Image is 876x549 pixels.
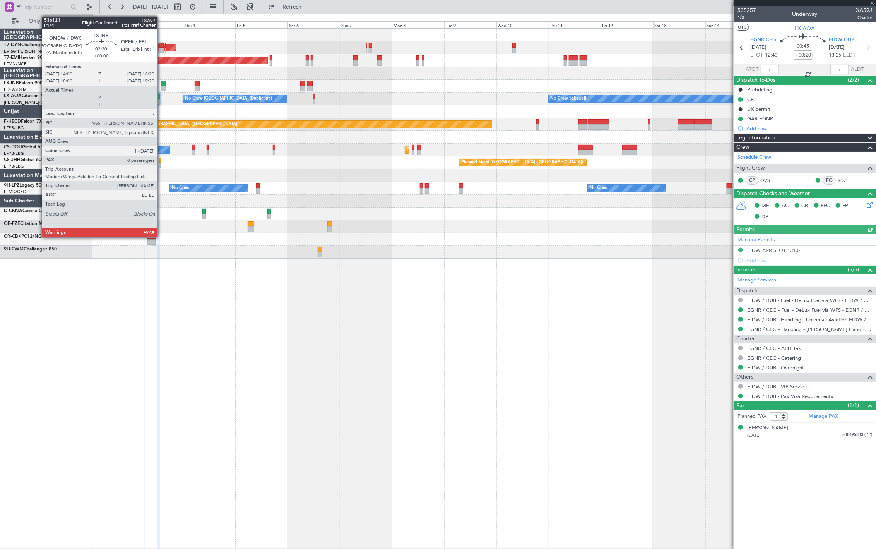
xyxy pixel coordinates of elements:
[653,21,705,28] div: Sat 13
[4,209,65,213] a: D-CKNACessna Citation CJ4
[4,158,47,162] a: CS-JHHGlobal 6000
[797,43,809,50] span: 00:45
[340,21,392,28] div: Sun 7
[496,21,549,28] div: Wed 10
[132,3,168,10] span: [DATE] - [DATE]
[761,202,769,210] span: MF
[131,21,183,28] div: Wed 3
[851,66,864,74] span: ALDT
[795,24,815,33] span: LX-AOA
[4,183,19,188] span: 9H-LPZ
[551,93,587,105] div: No Crew Sabadell
[760,177,778,184] a: QVS
[747,86,772,93] div: Prebriefing
[4,145,22,149] span: CS-DOU
[4,247,24,252] span: 9H-CWM
[24,1,68,13] input: Trip Number
[287,21,340,28] div: Sat 6
[736,287,758,295] span: Dispatch
[809,413,838,420] a: Manage PAX
[4,61,27,67] a: LFMN/NCE
[264,1,311,13] button: Refresh
[79,21,131,28] div: Tue 2
[746,176,758,185] div: CP
[4,183,44,188] a: 9H-LPZLegacy 500
[736,335,755,343] span: Charter
[4,234,21,239] span: OY-CBK
[4,43,21,47] span: T7-DYN
[821,202,830,210] span: FFC
[736,266,756,274] span: Services
[747,383,809,390] a: EIDW / DUB - VIP Services
[829,44,845,51] span: [DATE]
[842,432,872,438] span: 538495833 (PP)
[737,14,756,21] span: 1/3
[444,21,496,28] div: Tue 9
[4,94,22,98] span: LX-AOA
[747,307,872,313] a: EGNR / CEG - Fuel - DeLux Fuel via WFS - EGNR / CEG
[172,182,190,194] div: No Crew
[737,154,771,161] a: Schedule Crew
[4,221,20,226] span: OE-FZE
[4,119,42,124] a: F-HECDFalcon 7X
[853,14,872,21] span: Charter
[4,145,48,149] a: CS-DOUGlobal 6500
[736,24,749,31] button: UTC
[792,10,818,19] div: Underway
[549,21,601,28] div: Thu 11
[747,326,872,333] a: EGNR / CEG - Handling - [PERSON_NAME] Handling Services EGNR / CEG
[747,393,833,400] a: EIDW / DUB - Pax Visa Requirements
[751,36,777,44] span: EGNR CEG
[853,6,872,14] span: LXA59J
[737,276,776,284] a: Manage Services
[736,164,765,173] span: Flight Crew
[4,119,21,124] span: F-HECD
[4,48,52,54] a: EVRA/[PERSON_NAME]
[823,176,836,185] div: FO
[747,364,804,371] a: EIDW / DUB - Overnight
[590,182,607,194] div: No Crew
[4,81,19,86] span: LX-INB
[4,247,57,252] a: 9H-CWMChallenger 850
[747,316,872,323] a: EIDW / DUB - Handling - Universal Aviation EIDW / DUB
[392,21,444,28] div: Mon 8
[116,118,238,130] div: Planned Maint [GEOGRAPHIC_DATA] ([GEOGRAPHIC_DATA])
[705,21,758,28] div: Sun 14
[747,345,801,352] a: EGNR / CEG - APD Tax
[747,432,760,438] span: [DATE]
[461,157,583,168] div: Planned Maint [GEOGRAPHIC_DATA] ([GEOGRAPHIC_DATA])
[782,202,789,210] span: AC
[407,144,529,156] div: Planned Maint [GEOGRAPHIC_DATA] ([GEOGRAPHIC_DATA])
[751,51,763,59] span: ETOT
[747,106,770,112] div: UK permit
[235,21,287,28] div: Fri 5
[842,202,848,210] span: FP
[4,234,42,239] a: OY-CBKPC12/NG
[4,125,24,131] a: LFPB/LBG
[747,96,754,103] div: CB
[751,44,766,51] span: [DATE]
[746,66,759,74] span: ATOT
[736,134,775,142] span: Leg Information
[737,6,756,14] span: 535257
[737,413,766,420] label: Planned PAX
[4,209,22,213] span: D-CKNA
[747,297,872,304] a: EIDW / DUB - Fuel - DeLux Fuel via WFS - EIDW / DUB
[747,355,801,361] a: EGNR / CEG - Catering
[736,373,753,382] span: Others
[94,15,107,22] div: [DATE]
[848,401,859,409] span: (1/1)
[4,100,50,105] a: [PERSON_NAME]/QSA
[746,125,872,132] div: Add new
[736,143,749,152] span: Crew
[829,36,854,44] span: EIDW DUB
[765,51,778,59] span: 12:40
[4,55,19,60] span: T7-EMI
[4,189,26,195] a: LFMD/CEQ
[4,151,24,156] a: LFPB/LBG
[736,76,775,85] span: Dispatch To-Dos
[838,177,855,184] a: RDZ
[4,43,55,47] a: T7-DYNChallenger 604
[601,21,653,28] div: Fri 12
[843,51,855,59] span: ELDT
